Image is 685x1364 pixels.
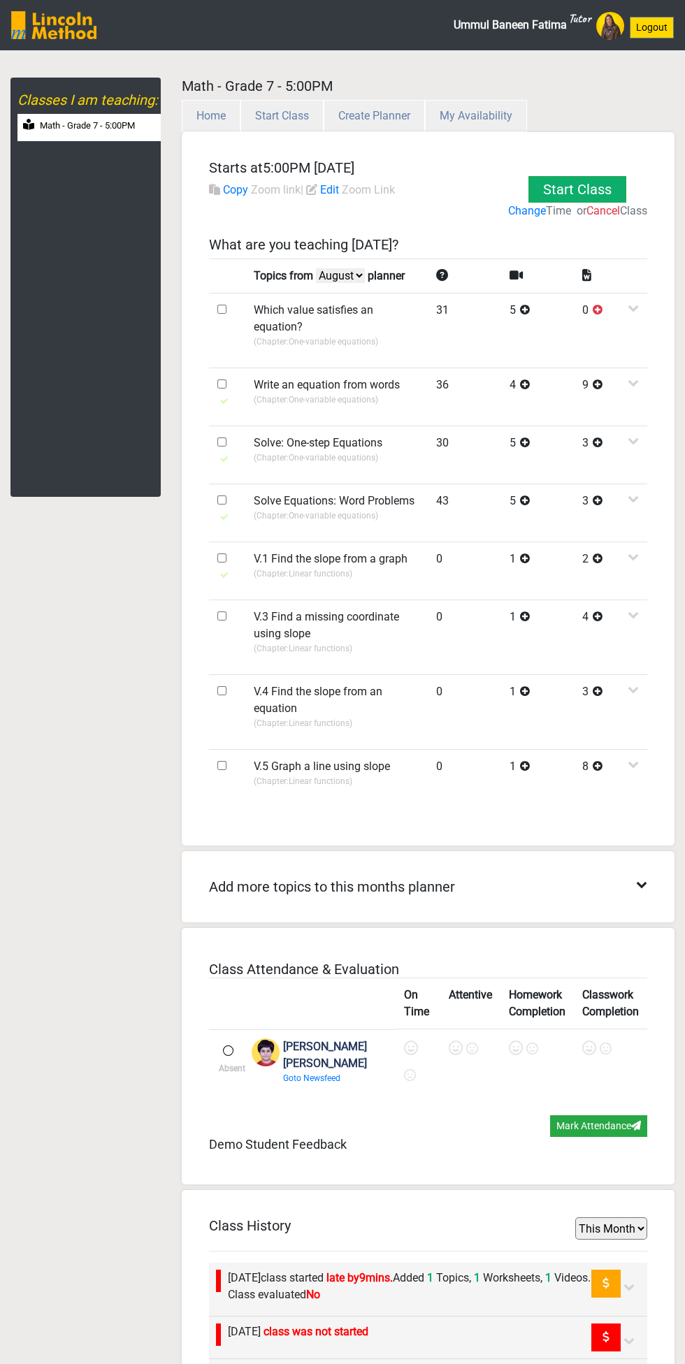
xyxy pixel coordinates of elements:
label: Which value satisfies an equation? [254,302,419,335]
label: Copy [223,182,248,198]
span: Ummul Baneen Fatima [454,11,591,39]
a: My Availability [425,109,527,122]
th: Homework Completion [500,978,574,1029]
td: 31 [428,293,500,368]
td: 3 [574,674,647,749]
span: Time [546,204,571,217]
label: Solve: One-step Equations [254,435,382,451]
td: 1 [501,542,574,600]
img: Avatar [596,12,624,40]
td: 1 [501,674,574,749]
td: 0 [428,600,500,674]
label: [DATE] class started Added Topics, Worksheets, Videos. Class evaluated [228,1270,591,1303]
label: V.1 Find the slope from a graph [254,551,408,567]
h5: Math - Grade 7 - 5:00PM [182,78,675,94]
td: 5 [501,293,574,368]
sup: Tutor [568,10,591,26]
label: Math - Grade 7 - 5:00PM [40,119,135,133]
td: 9 [574,368,647,426]
label: [PERSON_NAME] [PERSON_NAME] [283,1038,383,1072]
td: 36 [428,368,500,426]
td: 30 [428,426,500,484]
h5: What are you teaching [DATE]? [209,236,647,253]
td: 0 [428,749,500,807]
td: 0 [574,293,647,368]
span: 1 [474,1271,480,1284]
span: or [577,204,586,217]
td: 2 [574,542,647,600]
span: Zoom link [251,183,301,196]
label: V.3 Find a missing coordinate using slope [254,609,419,642]
label: Solve Equations: Word Problems [254,493,414,509]
th: Attentive [440,978,500,1029]
span: 1 [545,1271,551,1284]
button: Start Class [240,100,324,132]
h5: Starts at 5:00PM [DATE] [209,159,395,176]
img: SGY6awQAAAABJRU5ErkJggg== [11,11,96,39]
h5: Class History [209,1217,291,1234]
label: Change [508,203,546,219]
td: 5 [501,426,574,484]
td: 4 [574,600,647,674]
td: 5 [501,484,574,542]
p: (Chapter: One-variable equations ) [254,451,419,464]
label: | [209,182,395,204]
h5: Add more topics to this months planner [209,878,455,895]
button: Mark Attendance [550,1115,647,1137]
p: (Chapter: One-variable equations ) [254,393,419,406]
td: 4 [501,368,574,426]
span: Absent [219,1064,245,1073]
p: (Chapter: Linear functions ) [254,717,419,730]
span: 1 [424,1271,433,1284]
th: Classwork Completion [574,978,647,1029]
label: V.4 Find the slope from an equation [254,683,419,717]
span: late by 9 mins. [326,1271,393,1284]
button: Start Class [528,176,626,203]
td: 0 [428,674,500,749]
td: 1 [501,600,574,674]
td: 3 [574,426,647,484]
span: class was not started [264,1325,368,1338]
td: Topics from planner [245,259,428,293]
h5: Demo Student Feedback [209,1137,647,1152]
td: 43 [428,484,500,542]
label: Edit [320,182,339,198]
span: Class [620,204,647,217]
button: Logout [630,17,674,38]
button: Create Planner [324,100,425,132]
a: Home [182,109,240,122]
label: Write an equation from words [254,377,400,393]
td: 1 [501,749,574,807]
p: (Chapter: One-variable equations ) [254,509,419,522]
p: Goto Newsfeed [283,1072,387,1084]
a: Math - Grade 7 - 5:00PM [17,114,161,141]
p: (Chapter: Linear functions ) [254,775,419,788]
p: (Chapter: One-variable equations ) [254,335,419,348]
label: [DATE] [228,1323,368,1340]
th: On Time [396,978,440,1029]
a: Start Class [240,109,324,122]
td: 8 [574,749,647,807]
p: (Chapter: Linear functions ) [254,567,419,580]
span: No [306,1288,320,1301]
p: (Chapter: Linear functions ) [254,642,419,655]
label: V.5 Graph a line using slope [254,758,390,775]
td: 3 [574,484,647,542]
label: Cancel [586,203,620,219]
span: Zoom Link [342,183,395,196]
td: 0 [428,542,500,600]
img: Avatar [252,1038,280,1066]
h5: Class Attendance & Evaluation [209,961,647,978]
h5: Classes I am teaching: [17,92,161,108]
a: Create Planner [324,109,425,122]
button: My Availability [425,100,527,132]
button: Home [182,100,240,132]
